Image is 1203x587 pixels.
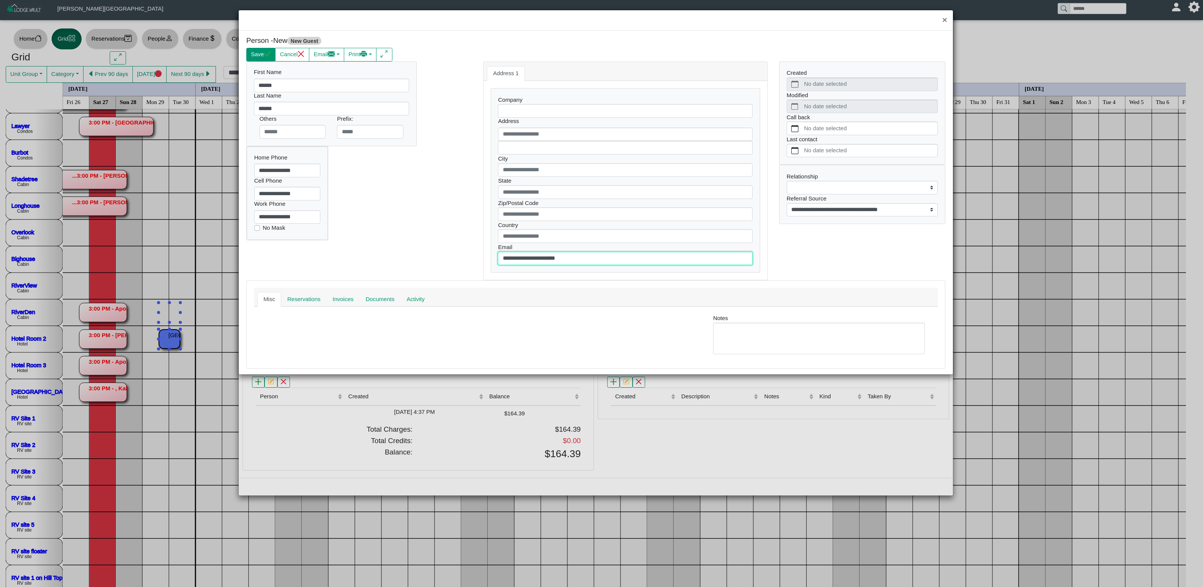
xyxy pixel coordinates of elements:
button: Savecheck [246,48,276,62]
a: Reservations [281,292,327,307]
a: Invoices [327,292,360,307]
label: No date selected [803,122,937,135]
h6: Home Phone [254,154,321,161]
div: Created Modified Call back Last contact [779,62,945,165]
label: No Mask [263,224,285,232]
a: Documents [360,292,401,307]
div: Relationship Referral Source [779,165,945,224]
button: calendar [787,144,803,157]
button: Close [937,10,953,30]
button: Printprinter fill [344,48,376,62]
svg: check [264,50,271,58]
h6: Others [260,115,326,122]
button: arrows angle expand [376,48,392,62]
h6: First Name [254,69,409,76]
svg: arrows angle expand [381,50,388,58]
h6: Last Name [254,92,409,99]
svg: calendar [791,147,798,154]
h6: Work Phone [254,200,321,207]
h5: Person - [246,36,590,45]
h6: Cell Phone [254,177,321,184]
button: Emailenvelope fill [309,48,344,62]
i: New [273,36,288,44]
button: Cancelx [275,48,309,62]
svg: printer fill [360,50,367,58]
a: Address 1 [487,66,525,81]
svg: x [298,50,305,58]
label: No date selected [803,144,937,157]
button: calendar [787,122,803,135]
div: Notes [707,314,931,354]
h6: Address [498,118,753,125]
a: Misc [257,292,281,307]
div: Company City State Zip/Postal Code Country Email [491,88,760,272]
svg: envelope fill [328,50,335,58]
a: Activity [400,292,431,307]
svg: calendar [791,125,798,132]
h6: Prefix: [337,115,403,122]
